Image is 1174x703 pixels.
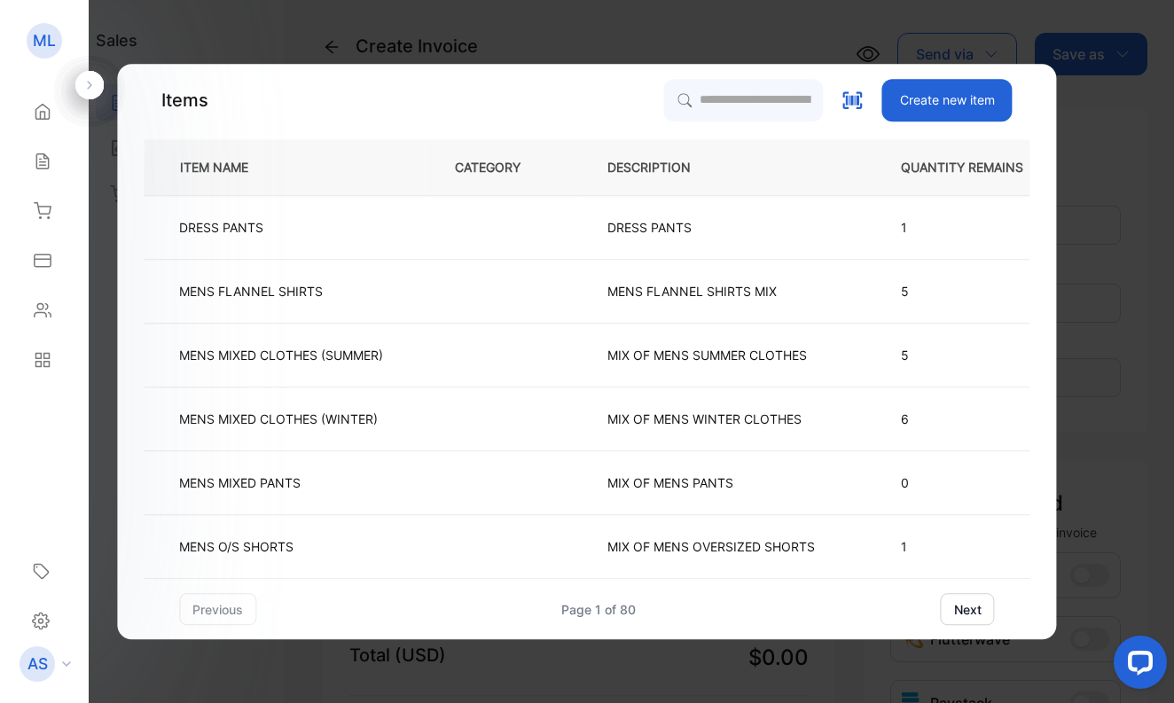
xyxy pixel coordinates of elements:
[901,410,1052,428] p: 6
[901,473,1052,492] p: 0
[607,537,815,556] p: MIX OF MENS OVERSIZED SHORTS
[607,410,802,428] p: MIX OF MENS WINTER CLOTHES
[27,652,48,676] p: AS
[455,158,549,176] p: CATEGORY
[901,282,1052,301] p: 5
[607,282,777,301] p: MENS FLANNEL SHIRTS MIX
[179,346,383,364] p: MENS MIXED CLOTHES (SUMMER)
[607,346,807,364] p: MIX OF MENS SUMMER CLOTHES
[1100,629,1174,703] iframe: LiveChat chat widget
[901,158,1052,176] p: QUANTITY REMAINS
[901,346,1052,364] p: 5
[179,473,301,492] p: MENS MIXED PANTS
[941,593,995,625] button: next
[179,593,256,625] button: previous
[901,537,1052,556] p: 1
[179,537,293,556] p: MENS O/S SHORTS
[179,218,266,237] p: DRESS PANTS
[179,282,323,301] p: MENS FLANNEL SHIRTS
[607,218,695,237] p: DRESS PANTS
[882,79,1013,121] button: Create new item
[161,87,208,113] p: Items
[607,473,733,492] p: MIX OF MENS PANTS
[607,158,719,176] p: DESCRIPTION
[33,29,56,52] p: ML
[901,218,1052,237] p: 1
[179,410,378,428] p: MENS MIXED CLOTHES (WINTER)
[561,600,636,619] div: Page 1 of 80
[173,158,277,176] p: ITEM NAME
